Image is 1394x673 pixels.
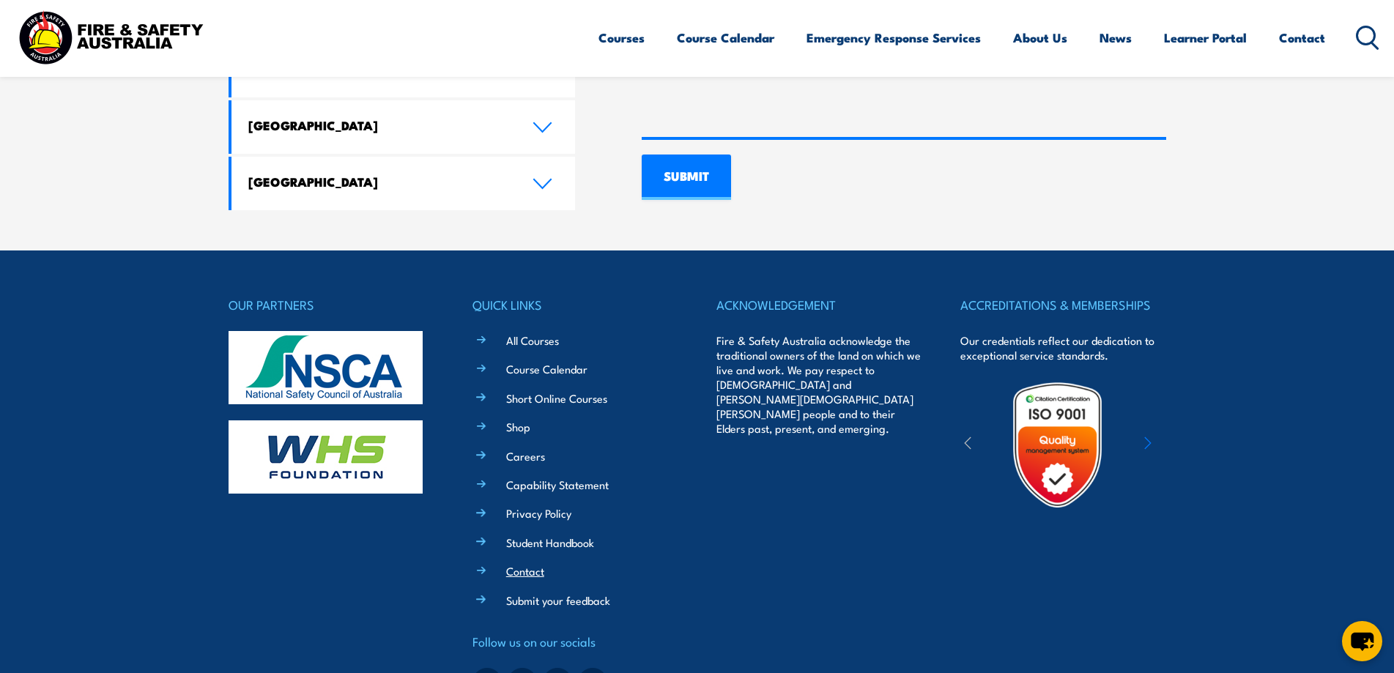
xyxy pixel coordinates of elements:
a: Submit your feedback [506,592,610,608]
a: Contact [506,563,544,579]
a: Course Calendar [677,18,774,57]
img: ewpa-logo [1122,420,1250,470]
p: Our credentials reflect our dedication to exceptional service standards. [960,333,1165,362]
a: Shop [506,419,530,434]
a: [GEOGRAPHIC_DATA] [231,157,576,210]
a: Courses [598,18,645,57]
a: News [1100,18,1132,57]
h4: QUICK LINKS [472,294,678,315]
a: Emergency Response Services [807,18,981,57]
h4: Follow us on our socials [472,631,678,652]
a: Privacy Policy [506,505,571,521]
a: Course Calendar [506,361,587,376]
a: [GEOGRAPHIC_DATA] [231,100,576,154]
iframe: reCAPTCHA [642,80,864,137]
input: SUBMIT [642,155,731,200]
a: Student Handbook [506,535,594,550]
a: Contact [1279,18,1325,57]
a: Learner Portal [1164,18,1247,57]
img: Untitled design (19) [993,381,1121,509]
a: Capability Statement [506,477,609,492]
p: Fire & Safety Australia acknowledge the traditional owners of the land on which we live and work.... [716,333,922,436]
a: Short Online Courses [506,390,607,406]
h4: [GEOGRAPHIC_DATA] [248,117,511,133]
img: nsca-logo-footer [229,331,423,404]
a: All Courses [506,332,559,348]
h4: [GEOGRAPHIC_DATA] [248,174,511,190]
h4: [GEOGRAPHIC_DATA] [248,61,511,77]
h4: OUR PARTNERS [229,294,434,315]
h4: ACKNOWLEDGEMENT [716,294,922,315]
h4: ACCREDITATIONS & MEMBERSHIPS [960,294,1165,315]
a: Careers [506,448,545,464]
button: chat-button [1342,621,1382,661]
a: About Us [1013,18,1067,57]
img: whs-logo-footer [229,420,423,494]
